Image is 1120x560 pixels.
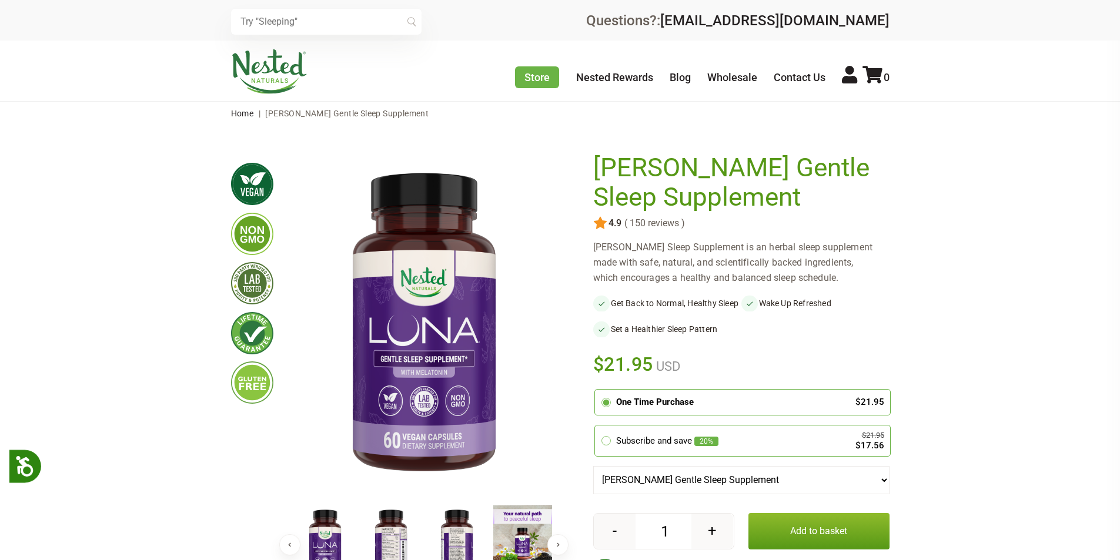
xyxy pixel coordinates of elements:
span: [PERSON_NAME] Gentle Sleep Supplement [265,109,429,118]
a: Home [231,109,254,118]
nav: breadcrumbs [231,102,890,125]
span: | [256,109,263,118]
button: + [691,514,733,549]
span: 4.9 [607,218,621,229]
img: Nested Naturals [231,49,307,94]
h1: [PERSON_NAME] Gentle Sleep Supplement [593,153,884,212]
a: Blog [670,71,691,83]
img: vegan [231,163,273,205]
li: Set a Healthier Sleep Pattern [593,321,741,337]
a: Store [515,66,559,88]
button: Next [547,534,569,555]
div: Questions?: [586,14,890,28]
a: 0 [862,71,890,83]
div: [PERSON_NAME] Sleep Supplement is an herbal sleep supplement made with safe, natural, and scienti... [593,240,890,286]
img: lifetimeguarantee [231,312,273,354]
button: - [594,514,636,549]
button: Add to basket [748,513,890,549]
a: [EMAIL_ADDRESS][DOMAIN_NAME] [660,12,890,29]
img: star.svg [593,216,607,230]
img: glutenfree [231,361,273,404]
a: Wholesale [707,71,757,83]
li: Wake Up Refreshed [741,295,890,311]
input: Try "Sleeping" [231,9,422,35]
span: ( 150 reviews ) [621,218,685,229]
span: USD [653,359,680,374]
a: Nested Rewards [576,71,653,83]
li: Get Back to Normal, Healthy Sleep [593,295,741,311]
span: 0 [884,71,890,83]
button: Previous [279,534,300,555]
img: gmofree [231,213,273,255]
span: $21.95 [593,351,654,377]
img: thirdpartytested [231,262,273,304]
a: Contact Us [774,71,825,83]
img: LUNA Gentle Sleep Supplement [292,153,556,495]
